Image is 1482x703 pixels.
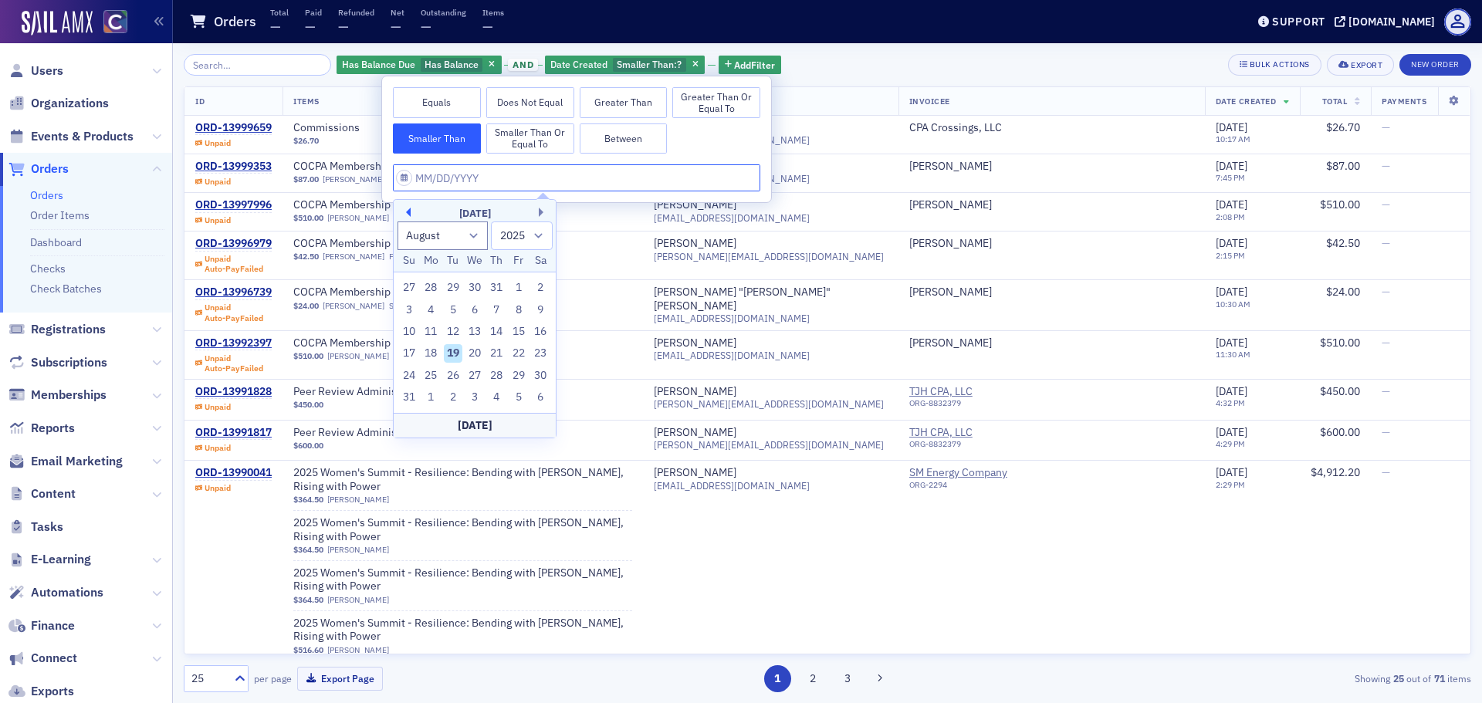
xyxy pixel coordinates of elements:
[293,237,488,251] span: COCPA Membership
[444,323,462,341] div: Choose Tuesday, August 12th, 2025
[486,123,574,154] button: Smaller Than or Equal To
[654,313,810,324] span: [EMAIL_ADDRESS][DOMAIN_NAME]
[909,121,1002,135] a: CPA Crossings, LLC
[1216,159,1247,173] span: [DATE]
[421,323,440,341] div: Choose Monday, August 11th, 2025
[1327,54,1394,76] button: Export
[8,95,109,112] a: Organizations
[327,351,389,361] a: [PERSON_NAME]
[1216,438,1245,449] time: 4:29 PM
[31,95,109,112] span: Organizations
[617,58,677,70] span: Smaller Than :
[1216,134,1250,144] time: 10:17 AM
[8,551,91,568] a: E-Learning
[421,301,440,319] div: Choose Monday, August 4th, 2025
[1399,54,1471,76] button: New Order
[195,286,272,299] a: ORD-13996739
[1326,236,1360,250] span: $42.50
[509,367,528,385] div: Choose Friday, August 29th, 2025
[195,160,272,174] div: ORD-13999353
[531,252,550,270] div: Sa
[654,286,888,313] a: [PERSON_NAME] "[PERSON_NAME]" [PERSON_NAME]
[909,336,992,350] a: [PERSON_NAME]
[799,665,826,692] button: 2
[654,398,884,410] span: [PERSON_NAME][EMAIL_ADDRESS][DOMAIN_NAME]
[909,96,950,106] span: Invoicee
[1320,425,1360,439] span: $600.00
[654,439,884,451] span: [PERSON_NAME][EMAIL_ADDRESS][DOMAIN_NAME]
[195,121,272,135] a: ORD-13999659
[1216,172,1245,183] time: 7:45 PM
[1216,120,1247,134] span: [DATE]
[654,336,736,350] a: [PERSON_NAME]
[103,10,127,34] img: SailAMX
[488,367,506,385] div: Choose Thursday, August 28th, 2025
[293,400,323,410] span: $450.00
[205,254,263,274] div: Unpaid
[389,252,446,262] div: Fellow Member
[293,516,632,543] span: 2025 Women's Summit - Resilience: Bending with Grace, Rising with Power
[8,128,134,145] a: Events & Products
[1382,336,1390,350] span: —
[580,123,668,154] button: Between
[293,566,632,593] span: 2025 Women's Summit - Resilience: Bending with Grace, Rising with Power
[195,336,272,350] a: ORD-13992397
[531,344,550,363] div: Choose Saturday, August 23rd, 2025
[270,7,289,18] p: Total
[31,321,106,338] span: Registrations
[195,237,272,251] div: ORD-13996979
[31,650,77,667] span: Connect
[909,466,1050,480] a: SM Energy Company
[531,279,550,297] div: Choose Saturday, August 2nd, 2025
[444,344,462,363] div: Choose Tuesday, August 19th, 2025
[293,617,632,644] a: 2025 Women's Summit - Resilience: Bending with [PERSON_NAME], Rising with Power
[205,363,263,373] div: Auto-Pay Failed
[909,426,1050,440] span: TJH CPA, LLC
[205,138,231,148] div: Unpaid
[465,323,484,341] div: Choose Wednesday, August 13th, 2025
[8,519,63,536] a: Tasks
[195,96,205,106] span: ID
[394,206,556,221] div: [DATE]
[444,252,462,270] div: Tu
[1228,54,1321,76] button: Bulk Actions
[195,385,272,399] a: ORD-13991828
[909,439,1050,455] div: ORG-8832379
[465,388,484,407] div: Choose Wednesday, September 3rd, 2025
[8,485,76,502] a: Content
[488,252,506,270] div: Th
[338,7,374,18] p: Refunded
[1382,384,1390,398] span: —
[1320,336,1360,350] span: $510.00
[1382,120,1390,134] span: —
[1382,236,1390,250] span: —
[305,18,316,35] span: —
[205,215,231,225] div: Unpaid
[486,87,574,118] button: Does Not Equal
[327,213,389,223] a: [PERSON_NAME]
[30,262,66,275] a: Checks
[327,595,389,605] a: [PERSON_NAME]
[421,279,440,297] div: Choose Monday, July 28th, 2025
[444,388,462,407] div: Choose Tuesday, September 2nd, 2025
[393,164,760,191] input: MM/DD/YYYY
[293,301,319,311] span: $24.00
[488,279,506,297] div: Choose Thursday, July 31st, 2025
[400,279,418,297] div: Choose Sunday, July 27th, 2025
[539,208,548,217] button: Next Month
[654,198,736,212] div: [PERSON_NAME]
[1320,384,1360,398] span: $450.00
[293,441,323,451] span: $600.00
[195,466,272,480] a: ORD-13990041
[509,388,528,407] div: Choose Friday, September 5th, 2025
[1216,349,1250,360] time: 11:30 AM
[391,7,404,18] p: Net
[8,321,106,338] a: Registrations
[327,645,389,655] a: [PERSON_NAME]
[323,301,384,311] a: [PERSON_NAME]
[31,485,76,502] span: Content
